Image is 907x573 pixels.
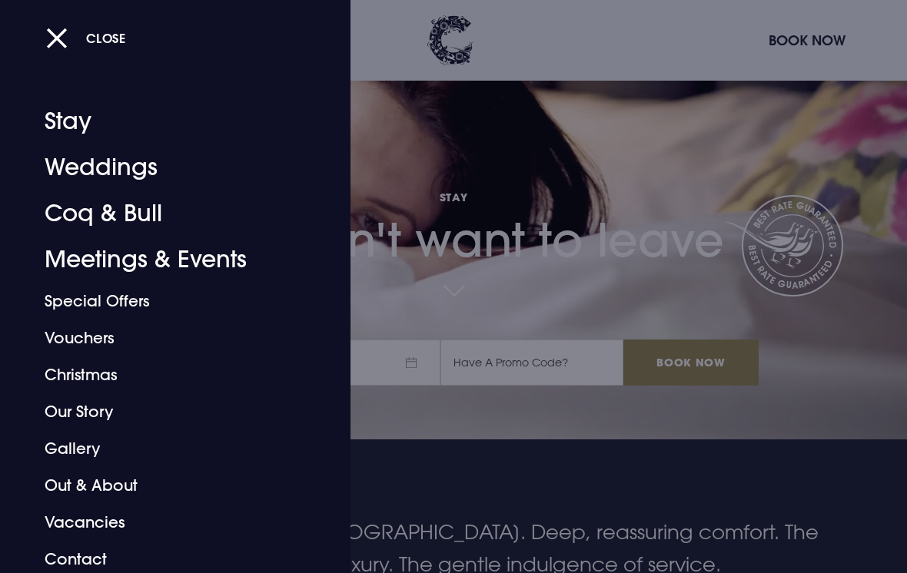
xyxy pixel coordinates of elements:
[45,320,285,356] a: Vouchers
[46,22,126,54] button: Close
[45,430,285,467] a: Gallery
[45,237,285,283] a: Meetings & Events
[45,190,285,237] a: Coq & Bull
[86,30,126,46] span: Close
[45,144,285,190] a: Weddings
[45,393,285,430] a: Our Story
[45,467,285,504] a: Out & About
[45,98,285,144] a: Stay
[45,283,285,320] a: Special Offers
[45,356,285,393] a: Christmas
[45,504,285,541] a: Vacancies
